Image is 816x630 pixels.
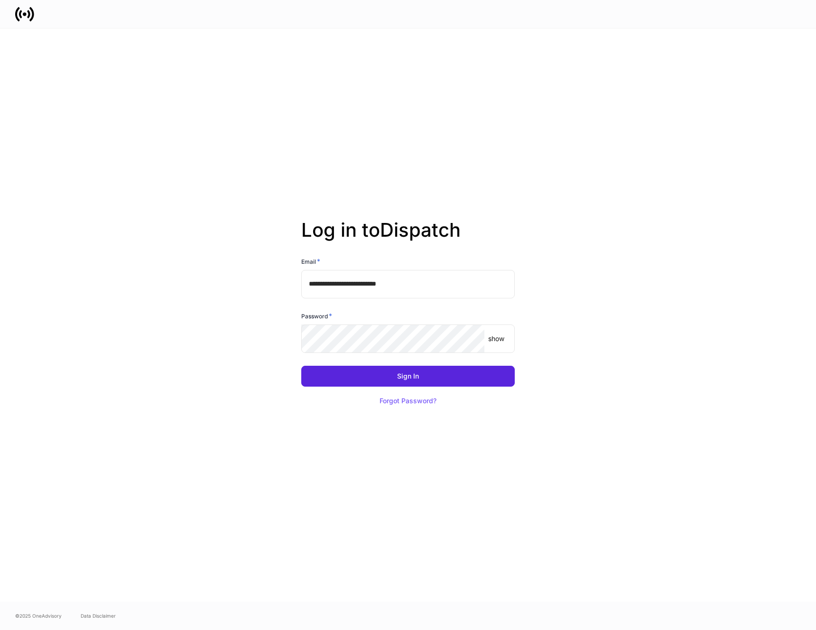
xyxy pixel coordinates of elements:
p: show [488,334,504,343]
h6: Password [301,311,332,321]
h6: Email [301,257,320,266]
h2: Log in to Dispatch [301,219,515,257]
a: Data Disclaimer [81,612,116,620]
span: © 2025 OneAdvisory [15,612,62,620]
div: Sign In [397,373,419,380]
button: Forgot Password? [368,390,448,411]
div: Forgot Password? [380,398,436,404]
button: Sign In [301,366,515,387]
